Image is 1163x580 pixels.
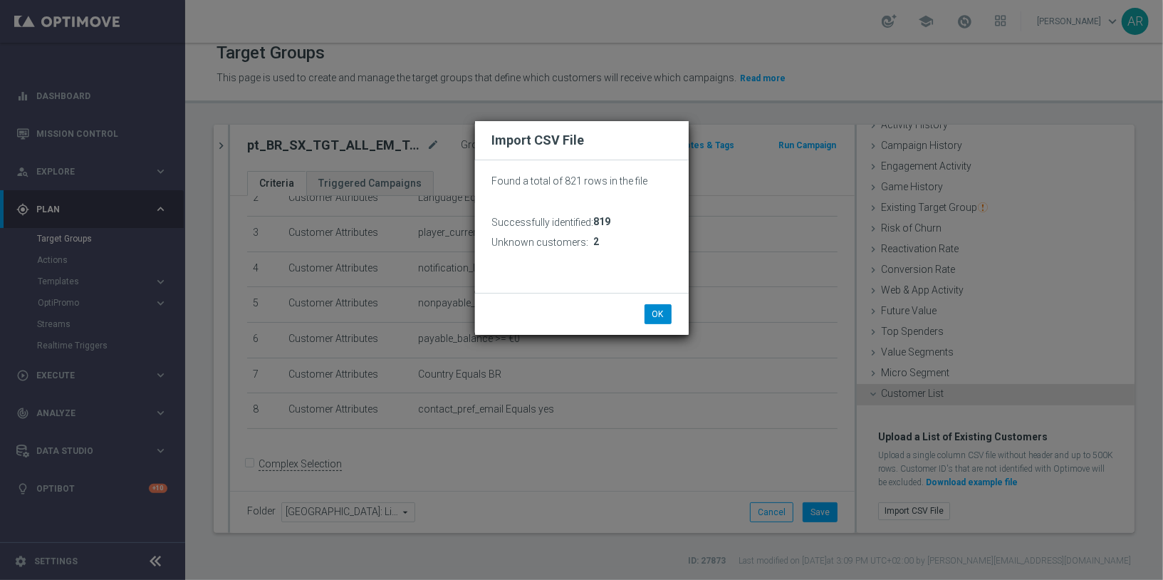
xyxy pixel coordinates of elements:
[492,236,589,249] h3: Unknown customers:
[492,132,672,149] h2: Import CSV File
[492,175,672,187] p: Found a total of 821 rows in the file
[594,236,600,248] span: 2
[645,304,672,324] button: OK
[594,216,611,228] span: 819
[492,216,594,229] h3: Successfully identified:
